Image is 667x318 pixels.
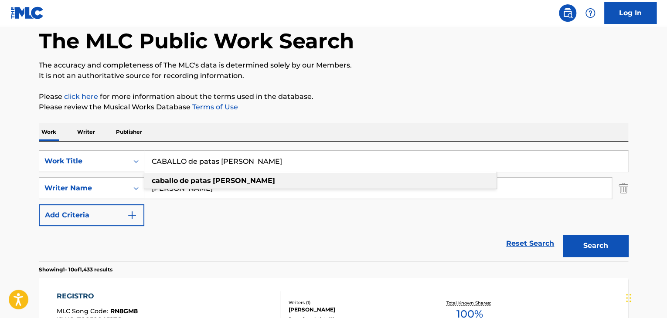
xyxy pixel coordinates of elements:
p: It is not an authoritative source for recording information. [39,71,628,81]
img: 9d2ae6d4665cec9f34b9.svg [127,210,137,220]
span: MLC Song Code : [57,307,110,315]
div: REGISTRO [57,291,138,301]
iframe: Chat Widget [623,276,667,318]
div: Arrastrar [626,285,631,311]
p: Showing 1 - 10 of 1,433 results [39,266,112,274]
span: RN8GM8 [110,307,138,315]
img: search [562,8,573,18]
strong: [PERSON_NAME] [213,176,275,185]
a: Public Search [559,4,576,22]
p: Please review the Musical Works Database [39,102,628,112]
p: Total Known Shares: [446,300,493,306]
button: Add Criteria [39,204,144,226]
button: Search [563,235,628,257]
p: Writer [75,123,98,141]
p: Publisher [113,123,145,141]
a: Reset Search [502,234,558,253]
a: Terms of Use [191,103,238,111]
div: Writer Name [44,183,123,193]
div: Widget de chat [623,276,667,318]
div: Work Title [44,156,123,166]
p: Work [39,123,59,141]
p: The accuracy and completeness of The MLC's data is determined solely by our Members. [39,60,628,71]
img: MLC Logo [10,7,44,19]
a: Log In [604,2,657,24]
strong: patas [191,176,211,185]
img: help [585,8,596,18]
p: Please for more information about the terms used in the database. [39,91,628,102]
form: Search Form [39,150,628,261]
a: click here [64,92,98,101]
img: Delete Criterion [619,177,628,199]
div: [PERSON_NAME] [289,306,420,314]
strong: de [180,176,189,185]
div: Writers ( 1 ) [289,299,420,306]
div: Help [582,4,599,22]
h1: The MLC Public Work Search [39,28,354,54]
strong: caballo [152,176,178,185]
